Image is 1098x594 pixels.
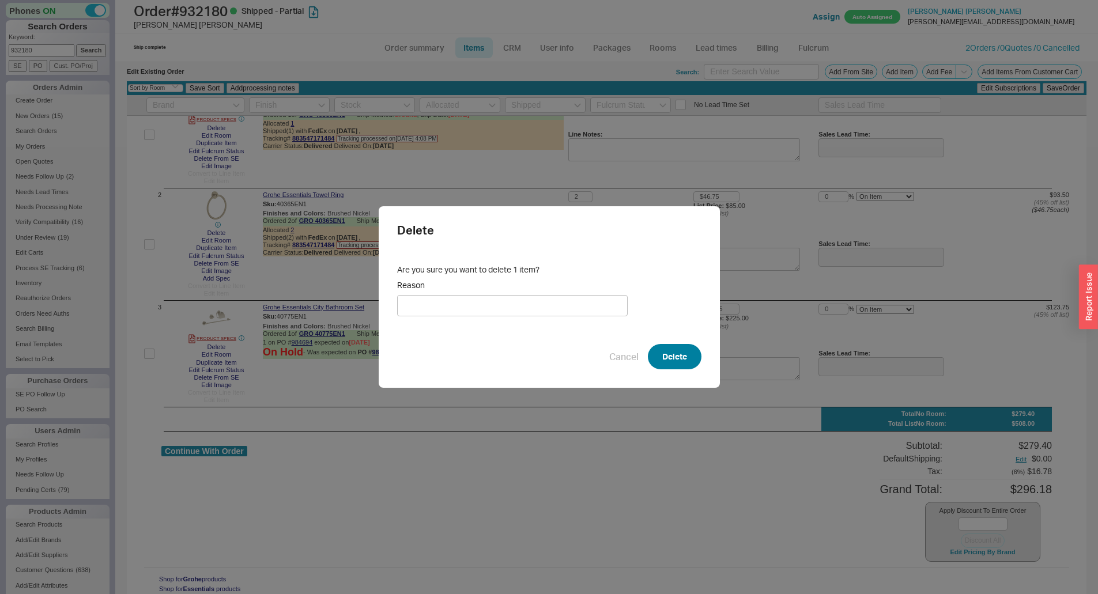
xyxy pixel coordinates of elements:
[648,344,701,369] button: Delete
[609,350,639,363] button: Cancel
[397,264,701,316] div: Are you sure you want to delete 1 item?
[397,295,628,316] input: Reason
[397,225,701,236] h2: Delete
[662,350,687,364] span: Delete
[397,280,628,290] span: Reason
